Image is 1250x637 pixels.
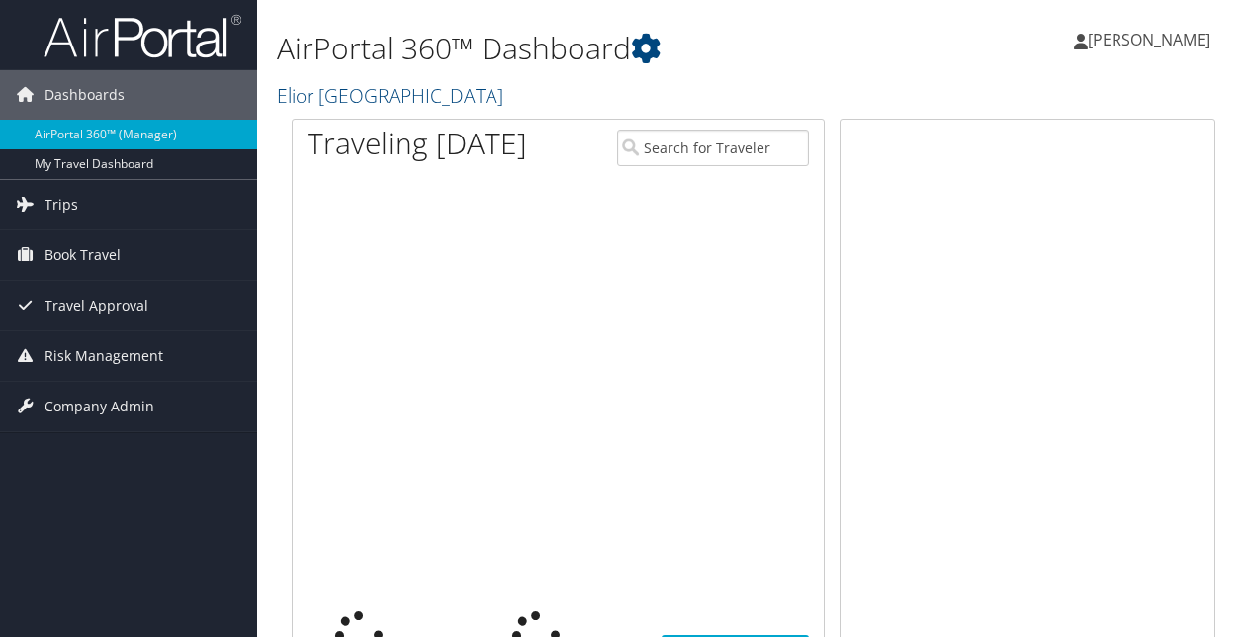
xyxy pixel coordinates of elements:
a: Elior [GEOGRAPHIC_DATA] [277,82,508,109]
a: [PERSON_NAME] [1074,10,1230,69]
input: Search for Traveler [617,130,809,166]
img: airportal-logo.png [44,13,241,59]
h1: Traveling [DATE] [308,123,527,164]
span: Book Travel [45,230,121,280]
span: Trips [45,180,78,229]
span: Risk Management [45,331,163,381]
span: Company Admin [45,382,154,431]
span: Travel Approval [45,281,148,330]
span: Dashboards [45,70,125,120]
span: [PERSON_NAME] [1088,29,1210,50]
h1: AirPortal 360™ Dashboard [277,28,913,69]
